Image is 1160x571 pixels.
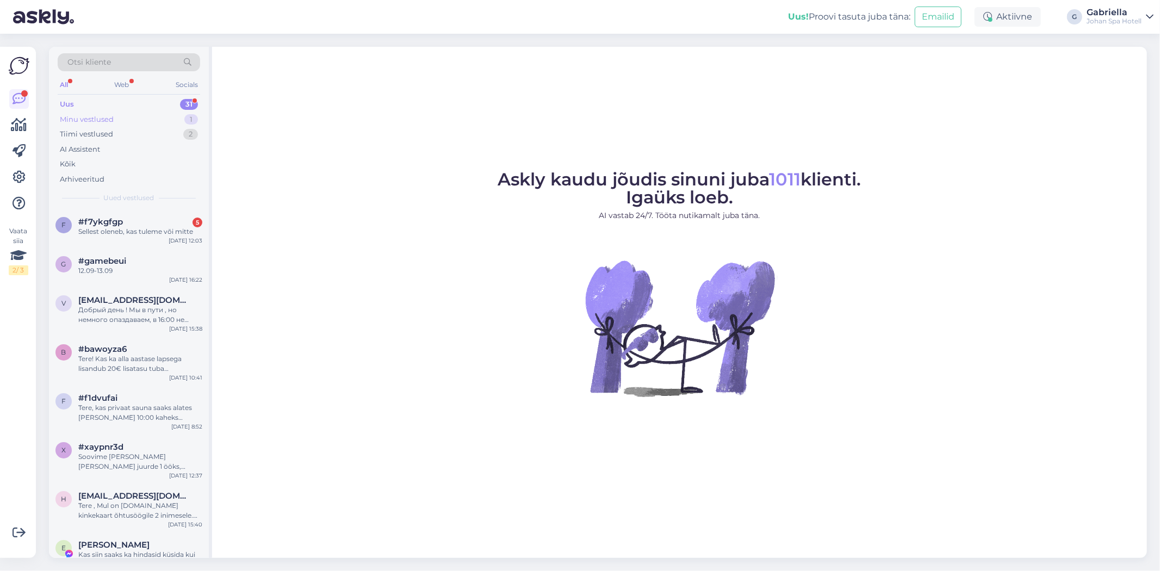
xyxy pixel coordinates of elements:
div: Arhiveeritud [60,174,104,185]
button: Emailid [915,7,962,27]
div: Kas siin saaks ka hindasid küsida kui sooviks 1ks ööks ööbima tulla, koos hommikusöögiga? :) [78,550,202,569]
span: #gamebeui [78,256,126,266]
div: AI Assistent [60,144,100,155]
span: Askly kaudu jõudis sinuni juba klienti. Igaüks loeb. [498,169,861,208]
span: h [61,495,66,503]
div: 12.09-13.09 [78,266,202,276]
div: Uus [60,99,74,110]
div: Johan Spa Hotell [1087,17,1142,26]
div: [DATE] 15:38 [169,325,202,333]
span: hannusanneli@gmail.com [78,491,191,501]
div: Tere, kas privaat sauna saaks alates [PERSON_NAME] 10:00 kaheks tunniks? [78,403,202,423]
div: [DATE] 16:22 [169,276,202,284]
div: [DATE] 10:41 [169,374,202,382]
div: Sellest oleneb, kas tuleme või mitte [78,227,202,237]
div: Добрый день ! Мы в пути , но немного опаздаваем, в 16:00 не успеем. С уважением [PERSON_NAME] [PH... [78,305,202,325]
div: 2 [183,129,198,140]
div: Aktiivne [975,7,1041,27]
span: #xaypnr3d [78,442,123,452]
span: x [61,446,66,454]
span: Otsi kliente [67,57,111,68]
span: #f7ykgfgp [78,217,123,227]
span: g [61,260,66,268]
span: E [61,544,66,552]
div: Gabriella [1087,8,1142,17]
div: Socials [173,78,200,92]
span: f [61,397,66,405]
div: G [1067,9,1082,24]
div: Soovime [PERSON_NAME] [PERSON_NAME] juurde 1 ööks, kasutada ka spa mõnusid [78,452,202,471]
div: 1 [184,114,198,125]
b: Uus! [788,11,809,22]
span: b [61,348,66,356]
div: Web [113,78,132,92]
div: Vaata siia [9,226,28,275]
div: [DATE] 8:52 [171,423,202,431]
img: No Chat active [582,230,778,426]
div: 2 / 3 [9,265,28,275]
div: [DATE] 12:03 [169,237,202,245]
span: vladocek@inbox.lv [78,295,191,305]
div: 31 [180,99,198,110]
a: GabriellaJohan Spa Hotell [1087,8,1153,26]
div: Tere , Mul on [DOMAIN_NAME] kinkekaart õhtusöögile 2 inimesele. Kas oleks võimalik broneerida lau... [78,501,202,520]
span: Elis Tunder [78,540,150,550]
img: Askly Logo [9,55,29,76]
div: All [58,78,70,92]
span: #f1dvufai [78,393,117,403]
div: Tere! Kas ka alla aastase lapsega lisandub 20€ lisatasu tuba broneerides? [78,354,202,374]
span: 1011 [770,169,801,190]
div: Proovi tasuta juba täna: [788,10,910,23]
p: AI vastab 24/7. Tööta nutikamalt juba täna. [498,210,861,221]
div: [DATE] 12:37 [169,471,202,480]
div: [DATE] 15:40 [168,520,202,529]
div: Kõik [60,159,76,170]
span: v [61,299,66,307]
span: Uued vestlused [104,193,154,203]
span: f [61,221,66,229]
div: 5 [193,218,202,227]
div: Minu vestlused [60,114,114,125]
span: #bawoyza6 [78,344,127,354]
div: Tiimi vestlused [60,129,113,140]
